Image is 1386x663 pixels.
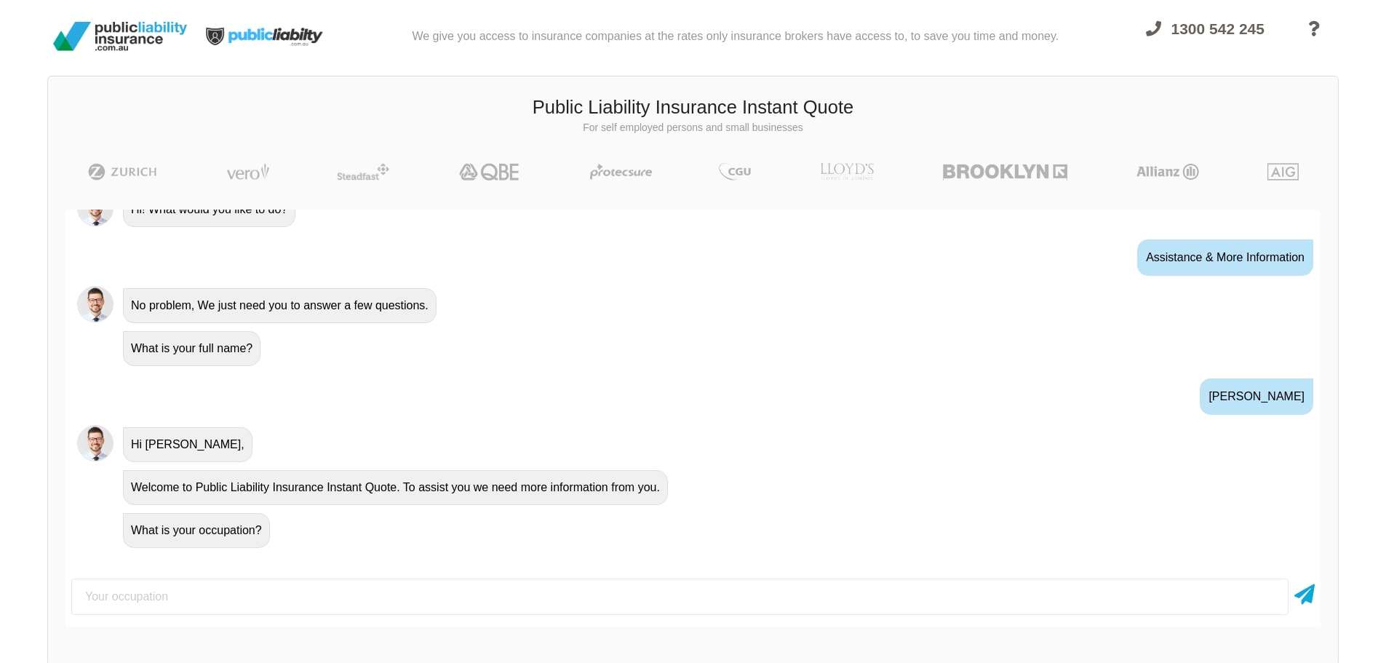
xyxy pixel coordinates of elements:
[47,16,193,57] img: Public Liability Insurance
[77,286,113,322] img: Chatbot | PLI
[1171,20,1264,37] span: 1300 542 245
[193,6,338,67] img: Public Liability Insurance Light
[812,163,882,180] img: LLOYD's | Public Liability Insurance
[1133,12,1278,67] a: 1300 542 245
[71,579,1289,615] input: Your occupation
[123,192,295,227] div: Hi! What would you like to do?
[450,163,529,180] img: QBE | Public Liability Insurance
[1200,378,1313,415] div: [PERSON_NAME]
[1262,163,1305,180] img: AIG | Public Liability Insurance
[937,163,1073,180] img: Brooklyn | Public Liability Insurance
[713,163,757,180] img: CGU | Public Liability Insurance
[123,331,260,366] div: What is your full name?
[584,163,658,180] img: Protecsure | Public Liability Insurance
[123,288,437,323] div: No problem, We just need you to answer a few questions.
[123,470,668,505] div: Welcome to Public Liability Insurance Instant Quote. To assist you we need more information from ...
[59,121,1327,135] p: For self employed persons and small businesses
[220,163,276,180] img: Vero | Public Liability Insurance
[1137,239,1313,276] div: Assistance & More Information
[331,163,395,180] img: Steadfast | Public Liability Insurance
[77,425,113,461] img: Chatbot | PLI
[59,95,1327,121] h3: Public Liability Insurance Instant Quote
[81,163,164,180] img: Zurich | Public Liability Insurance
[123,427,252,462] div: Hi [PERSON_NAME],
[1129,163,1206,180] img: Allianz | Public Liability Insurance
[412,6,1059,67] div: We give you access to insurance companies at the rates only insurance brokers have access to, to ...
[123,513,270,548] div: What is your occupation?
